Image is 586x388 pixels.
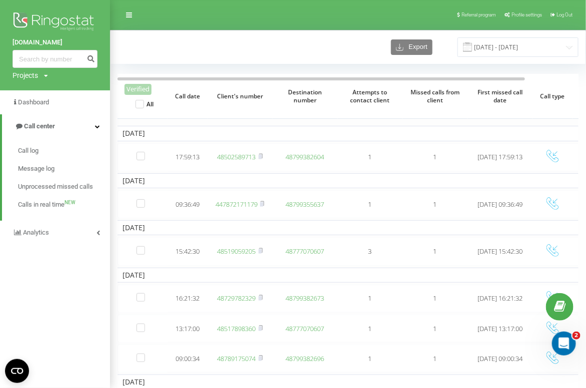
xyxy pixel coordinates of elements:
td: 17:59:13 [167,143,207,171]
span: Export [403,43,427,51]
a: Unprocessed missed calls [18,178,110,196]
td: 13:17:00 [167,315,207,343]
span: 1 [433,354,437,363]
span: Message log [18,164,54,174]
iframe: Intercom live chat [552,332,576,356]
span: [DATE] 09:00:34 [477,354,522,363]
a: 48799382696 [286,354,324,363]
span: [DATE] 16:21:32 [477,294,522,303]
span: [DATE] 15:42:30 [477,247,522,256]
span: 1 [433,152,437,161]
span: Destination number [280,88,330,104]
a: 48519059205 [217,247,256,256]
td: 09:36:49 [167,190,207,218]
a: 48777070607 [286,324,324,333]
span: Analytics [23,229,49,236]
a: 48799382673 [286,294,324,303]
span: Attempts to contact client [345,88,395,104]
span: 2 [572,332,580,340]
a: 447872171179 [215,200,257,209]
span: 1 [368,200,372,209]
span: 1 [368,152,372,161]
span: 3 [368,247,372,256]
span: Unprocessed missed calls [18,182,93,192]
label: All [135,100,153,108]
span: First missed call date [475,88,525,104]
a: Call center [2,114,110,138]
span: 1 [433,294,437,303]
span: 1 [368,294,372,303]
span: [DATE] 09:36:49 [477,200,522,209]
a: 48729782329 [217,294,256,303]
td: 09:00:34 [167,345,207,373]
span: Call log [18,146,38,156]
span: Profile settings [511,12,542,17]
input: Search by number [12,50,97,68]
span: 1 [433,200,437,209]
a: 48517898360 [217,324,256,333]
span: [DATE] 17:59:13 [477,152,522,161]
img: Ringostat logo [12,10,97,35]
span: Missed calls from client [410,88,460,104]
a: 48789175074 [217,354,256,363]
span: Call center [24,122,55,130]
span: Client's number [215,92,265,100]
span: Referral program [461,12,496,17]
span: Dashboard [18,98,49,106]
span: 1 [433,247,437,256]
a: 48799382604 [286,152,324,161]
a: 48799355637 [286,200,324,209]
span: Call type [539,92,566,100]
span: [DATE] 13:17:00 [477,324,522,333]
a: 48777070607 [286,247,324,256]
a: 48502589713 [217,152,256,161]
td: 16:21:32 [167,285,207,313]
span: 1 [433,324,437,333]
span: 1 [368,324,372,333]
a: Message log [18,160,110,178]
a: [DOMAIN_NAME] [12,37,97,47]
td: 15:42:30 [167,237,207,265]
span: Call date [174,92,201,100]
span: 1 [368,354,372,363]
a: Calls in real timeNEW [18,196,110,214]
span: Log Out [556,12,572,17]
span: Calls in real time [18,200,64,210]
button: Open CMP widget [5,359,29,383]
a: Call log [18,142,110,160]
div: Projects [12,70,38,80]
button: Export [391,39,432,55]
